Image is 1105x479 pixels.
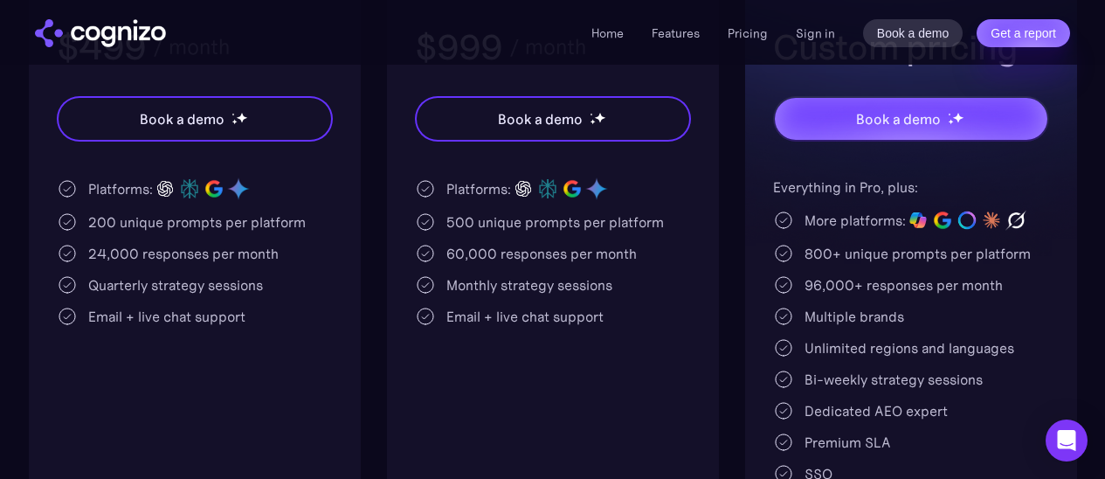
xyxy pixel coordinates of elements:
img: star [594,112,605,123]
div: Premium SLA [805,432,891,453]
a: Book a demostarstarstar [415,96,691,142]
a: Get a report [977,19,1070,47]
a: home [35,19,166,47]
img: star [231,113,234,115]
div: Unlimited regions and languages [805,337,1014,358]
div: 60,000 responses per month [446,243,637,264]
div: 800+ unique prompts per platform [805,243,1031,264]
div: Book a demo [140,108,224,129]
div: Everything in Pro, plus: [773,177,1049,198]
div: Email + live chat support [446,306,604,327]
img: star [590,119,596,125]
img: star [948,113,950,115]
div: Platforms: [446,178,511,199]
a: Sign in [796,23,835,44]
div: Dedicated AEO expert [805,400,948,421]
img: cognizo logo [35,19,166,47]
div: Book a demo [856,108,940,129]
div: Quarterly strategy sessions [88,274,263,295]
div: More platforms: [805,210,906,231]
a: Features [652,25,700,41]
div: Monthly strategy sessions [446,274,612,295]
img: star [590,113,592,115]
div: Book a demo [498,108,582,129]
a: Book a demostarstarstar [57,96,333,142]
div: Multiple brands [805,306,904,327]
div: Bi-weekly strategy sessions [805,369,983,390]
div: 200 unique prompts per platform [88,212,306,233]
div: Platforms: [88,178,153,199]
div: 500 unique prompts per platform [446,212,664,233]
a: Home [591,25,624,41]
img: star [231,119,238,125]
div: Email + live chat support [88,306,245,327]
a: Book a demo [863,19,963,47]
img: star [952,112,963,123]
div: 96,000+ responses per month [805,274,1003,295]
div: 24,000 responses per month [88,243,279,264]
a: Pricing [728,25,768,41]
a: Book a demostarstarstar [773,96,1049,142]
img: star [948,119,954,125]
img: star [236,112,247,123]
div: Open Intercom Messenger [1046,420,1088,462]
